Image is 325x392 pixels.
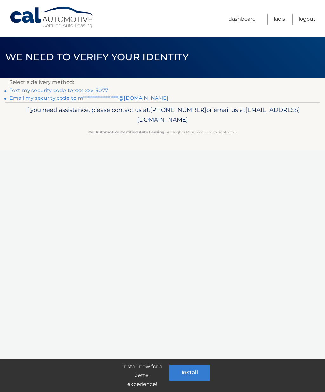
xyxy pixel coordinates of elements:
button: Install [169,365,210,381]
a: Logout [299,14,315,25]
span: [PHONE_NUMBER] [150,106,206,113]
a: Dashboard [229,14,256,25]
p: Install now for a better experience! [115,362,169,389]
strong: Cal Automotive Certified Auto Leasing [88,130,164,134]
p: Select a delivery method: [10,78,315,87]
a: Cal Automotive [10,6,95,29]
a: Text my security code to xxx-xxx-5077 [10,87,108,93]
span: We need to verify your identity [5,51,189,63]
p: If you need assistance, please contact us at: or email us at [15,105,310,125]
a: FAQ's [274,14,285,25]
p: - All Rights Reserved - Copyright 2025 [15,129,310,135]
